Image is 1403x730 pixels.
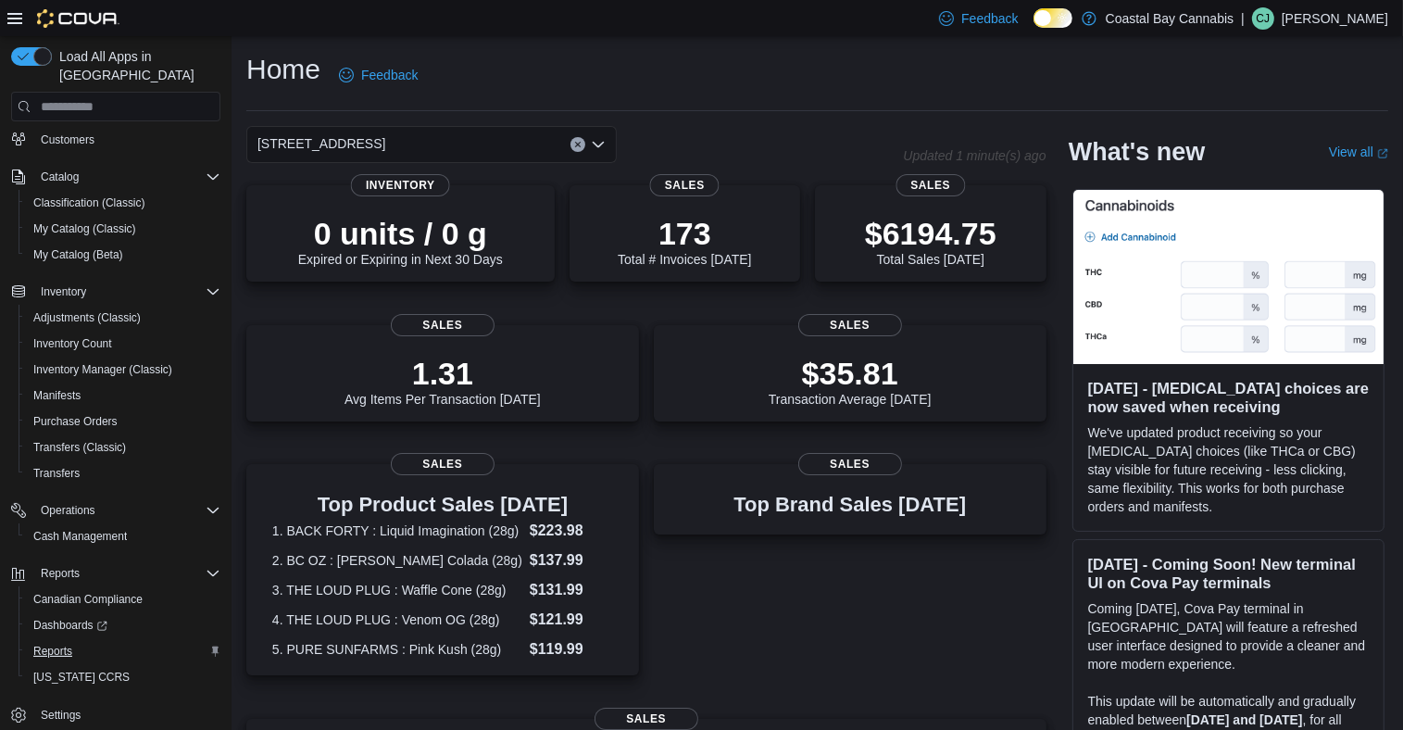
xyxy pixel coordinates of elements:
span: Settings [41,708,81,723]
dd: $223.98 [530,520,613,542]
span: CJ [1257,7,1271,30]
span: Canadian Compliance [26,588,220,610]
button: Purchase Orders [19,409,228,434]
span: Transfers [33,466,80,481]
span: Transfers (Classic) [33,440,126,455]
button: Canadian Compliance [19,586,228,612]
a: Transfers [26,462,87,485]
p: [PERSON_NAME] [1282,7,1388,30]
p: $35.81 [769,355,932,392]
a: [US_STATE] CCRS [26,666,137,688]
span: Reports [33,562,220,585]
p: Coming [DATE], Cova Pay terminal in [GEOGRAPHIC_DATA] will feature a refreshed user interface des... [1088,599,1369,673]
span: My Catalog (Classic) [33,221,136,236]
span: Adjustments (Classic) [33,310,141,325]
span: Inventory Count [26,333,220,355]
button: Manifests [19,383,228,409]
h3: [DATE] - [MEDICAL_DATA] choices are now saved when receiving [1088,379,1369,416]
button: Reports [33,562,87,585]
button: Open list of options [591,137,606,152]
a: Inventory Count [26,333,119,355]
input: Dark Mode [1033,8,1072,28]
p: 1.31 [344,355,541,392]
span: Inventory [41,284,86,299]
div: Total # Invoices [DATE] [618,215,751,267]
p: We've updated product receiving so your [MEDICAL_DATA] choices (like THCa or CBG) stay visible fo... [1088,423,1369,516]
dt: 3. THE LOUD PLUG : Waffle Cone (28g) [272,581,522,599]
span: Sales [896,174,965,196]
span: Inventory Manager (Classic) [26,359,220,381]
a: Classification (Classic) [26,192,153,214]
div: Total Sales [DATE] [865,215,996,267]
span: [STREET_ADDRESS] [257,132,385,155]
span: Feedback [961,9,1018,28]
span: Transfers (Classic) [26,436,220,459]
svg: External link [1377,148,1388,159]
dt: 5. PURE SUNFARMS : Pink Kush (28g) [272,640,522,659]
span: Washington CCRS [26,666,220,688]
span: Sales [595,708,698,730]
a: My Catalog (Classic) [26,218,144,240]
span: Sales [391,314,495,336]
span: Classification (Classic) [33,195,145,210]
a: Reports [26,640,80,662]
a: Manifests [26,384,88,407]
p: | [1241,7,1245,30]
dt: 1. BACK FORTY : Liquid Imagination (28g) [272,522,522,540]
span: My Catalog (Classic) [26,218,220,240]
button: Inventory [33,281,94,303]
dt: 2. BC OZ : [PERSON_NAME] Colada (28g) [272,551,522,570]
button: Customers [4,126,228,153]
a: Dashboards [19,612,228,638]
button: Inventory Count [19,331,228,357]
span: Customers [41,132,94,147]
a: Dashboards [26,614,115,636]
button: [US_STATE] CCRS [19,664,228,690]
p: $6194.75 [865,215,996,252]
button: Operations [4,497,228,523]
span: Sales [391,453,495,475]
button: Reports [19,638,228,664]
span: Catalog [33,166,220,188]
span: Inventory Manager (Classic) [33,362,172,377]
span: Sales [650,174,720,196]
strong: [DATE] and [DATE] [1186,712,1302,727]
a: Transfers (Classic) [26,436,133,459]
button: My Catalog (Classic) [19,216,228,242]
span: Adjustments (Classic) [26,307,220,329]
span: Operations [41,503,95,518]
dd: $121.99 [530,609,613,631]
span: Inventory [351,174,450,196]
button: Settings [4,701,228,728]
button: Catalog [4,164,228,190]
button: Cash Management [19,523,228,549]
span: Operations [33,499,220,522]
a: Customers [33,129,102,151]
button: Clear input [570,137,585,152]
span: Sales [798,314,902,336]
div: Expired or Expiring in Next 30 Days [298,215,503,267]
button: Transfers [19,460,228,486]
button: Adjustments (Classic) [19,305,228,331]
a: Feedback [332,57,425,94]
span: Settings [33,703,220,726]
span: Purchase Orders [26,410,220,433]
div: Avg Items Per Transaction [DATE] [344,355,541,407]
dd: $119.99 [530,638,613,661]
a: Adjustments (Classic) [26,307,148,329]
span: Canadian Compliance [33,592,143,607]
h3: Top Brand Sales [DATE] [733,494,966,516]
span: Dark Mode [1033,28,1034,29]
span: Reports [41,566,80,581]
a: Purchase Orders [26,410,125,433]
span: Transfers [26,462,220,485]
a: Canadian Compliance [26,588,150,610]
span: Catalog [41,170,79,184]
a: Cash Management [26,525,134,547]
a: My Catalog (Beta) [26,244,131,266]
span: Reports [33,644,72,659]
span: My Catalog (Beta) [33,247,123,262]
button: Inventory [4,279,228,305]
button: My Catalog (Beta) [19,242,228,268]
span: Manifests [26,384,220,407]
